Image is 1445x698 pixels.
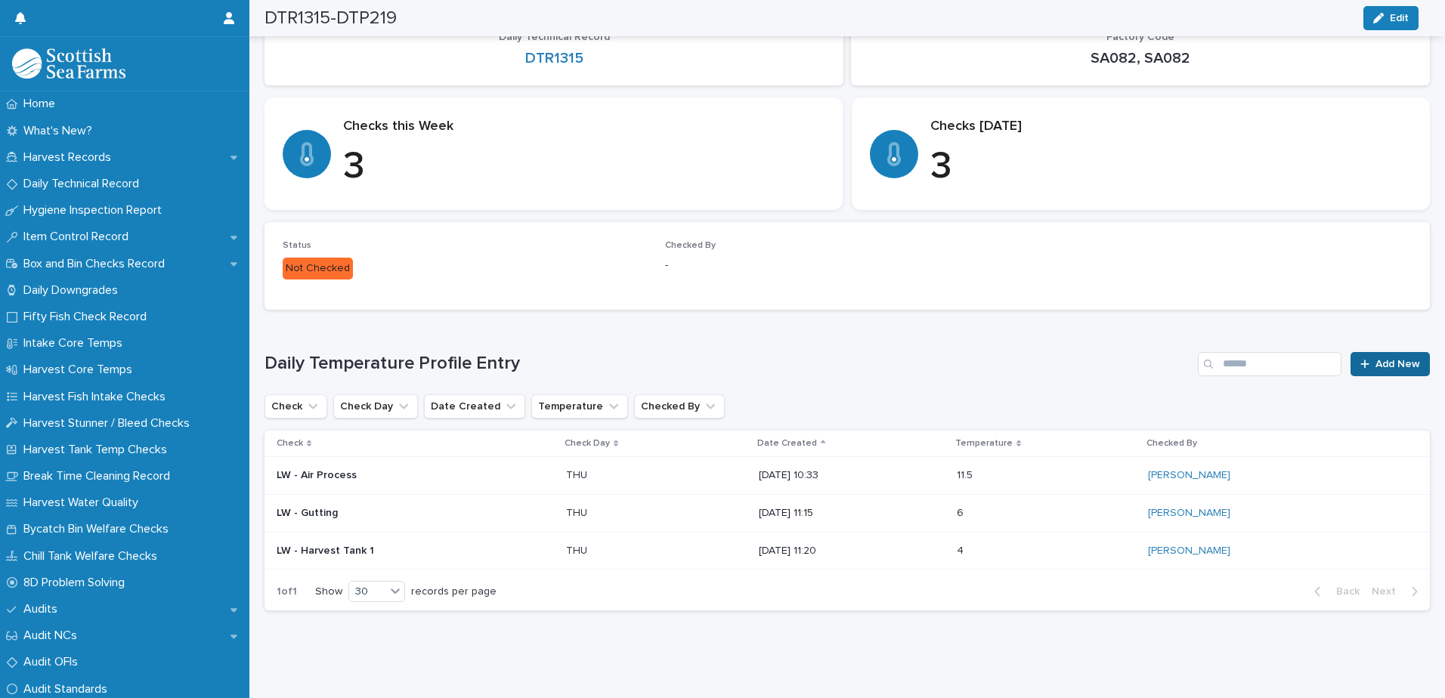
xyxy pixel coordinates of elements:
button: Checked By [634,394,725,418]
p: 3 [343,144,825,190]
span: Status [283,241,311,250]
input: Search [1198,352,1341,376]
p: Daily Technical Record [17,177,151,191]
span: Daily Technical Record [499,32,610,42]
p: [DATE] 11:15 [759,507,944,520]
span: Checked By [665,241,716,250]
p: Audit Standards [17,682,119,696]
p: LW - Gutting [277,507,541,520]
p: Show [315,585,342,598]
p: Harvest Water Quality [17,496,150,510]
p: Check Day [565,435,610,452]
button: Check Day [333,394,418,418]
p: records per page [411,585,497,598]
h1: Daily Temperature Profile Entry [265,353,1192,375]
a: [PERSON_NAME] [1148,469,1230,482]
tr: LW - Air ProcessTHUTHU [DATE] 10:3311.511.5 [PERSON_NAME] [265,456,1430,494]
button: Temperature [531,394,628,418]
p: Checks this Week [343,119,825,135]
p: What's New? [17,124,104,138]
span: Edit [1390,13,1409,23]
p: THU [566,466,590,482]
p: Fifty Fish Check Record [17,310,159,324]
p: 3 [930,144,1412,190]
p: Date Created [757,435,817,452]
p: Harvest Fish Intake Checks [17,390,178,404]
p: Audit OFIs [17,655,90,669]
p: - [665,258,1029,273]
p: Harvest Core Temps [17,363,144,377]
p: Checks [DATE] [930,119,1412,135]
p: Daily Downgrades [17,283,130,298]
h2: DTR1315-DTP219 [265,8,397,29]
p: 11.5 [957,466,976,482]
p: Audit NCs [17,629,89,643]
p: LW - Harvest Tank 1 [277,545,541,557]
p: 8D Problem Solving [17,576,137,590]
p: LW - Air Process [277,469,541,482]
p: Bycatch Bin Welfare Checks [17,522,181,536]
div: 30 [349,584,385,600]
button: Next [1366,585,1430,598]
div: Not Checked [283,258,353,280]
p: Hygiene Inspection Report [17,203,174,218]
a: [PERSON_NAME] [1148,545,1230,557]
span: Back [1327,586,1360,597]
p: Temperature [955,435,1013,452]
p: Harvest Stunner / Bleed Checks [17,416,202,431]
p: THU [566,542,590,557]
button: Edit [1363,6,1419,30]
p: Harvest Tank Temp Checks [17,443,179,457]
p: [DATE] 11:20 [759,545,944,557]
p: Checked By [1146,435,1197,452]
p: Item Control Record [17,230,141,244]
p: 6 [957,504,967,520]
p: 1 of 1 [265,573,309,610]
span: Next [1372,586,1405,597]
p: SA082, SA082 [869,49,1412,67]
tr: LW - Harvest Tank 1THUTHU [DATE] 11:2044 [PERSON_NAME] [265,532,1430,570]
img: mMrefqRFQpe26GRNOUkG [12,48,125,79]
p: Home [17,97,67,111]
p: Break Time Cleaning Record [17,469,182,483]
span: Factory Code [1106,32,1174,42]
p: Harvest Records [17,150,123,165]
a: [PERSON_NAME] [1148,507,1230,520]
a: Add New [1351,352,1430,376]
p: THU [566,504,590,520]
button: Back [1302,585,1366,598]
p: Check [277,435,303,452]
button: Check [265,394,327,418]
tr: LW - GuttingTHUTHU [DATE] 11:1566 [PERSON_NAME] [265,494,1430,532]
p: [DATE] 10:33 [759,469,944,482]
button: Date Created [424,394,525,418]
p: Box and Bin Checks Record [17,257,177,271]
a: DTR1315 [525,49,583,67]
p: 4 [957,542,967,557]
p: Chill Tank Welfare Checks [17,549,169,564]
p: Intake Core Temps [17,336,135,351]
span: Add New [1375,359,1420,369]
p: Audits [17,602,70,616]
